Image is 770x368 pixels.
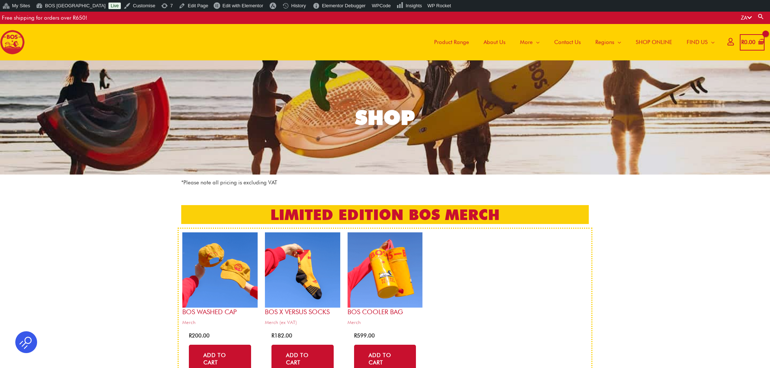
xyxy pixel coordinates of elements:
a: BOS x Versus SocksMerch (ex VAT) [265,232,340,328]
a: Product Range [427,24,476,60]
span: Product Range [434,31,469,53]
h2: BOS Washed Cap [182,308,258,316]
bdi: 599.00 [354,332,375,339]
span: About Us [484,31,505,53]
span: R [271,332,274,339]
bdi: 200.00 [189,332,210,339]
bdi: 0.00 [741,39,755,45]
div: SHOP [355,108,415,128]
span: Merch [182,319,258,325]
span: FIND US [687,31,708,53]
img: bos cap [182,232,258,308]
a: BOS Washed CapMerch [182,232,258,328]
span: More [520,31,533,53]
a: View Shopping Cart, empty [740,34,765,51]
nav: Site Navigation [421,24,722,60]
span: SHOP ONLINE [636,31,672,53]
span: R [741,39,744,45]
h2: LIMITED EDITION BOS MERCH [181,205,589,224]
a: Live [108,3,121,9]
a: Contact Us [547,24,588,60]
span: Edit with Elementor [222,3,263,8]
bdi: 182.00 [271,332,292,339]
a: Search button [757,13,765,20]
img: bos x versus socks [265,232,340,308]
span: Contact Us [554,31,581,53]
span: R [354,332,357,339]
a: ZA [741,15,752,21]
h2: BOS x Versus Socks [265,308,340,316]
span: Regions [595,31,614,53]
a: SHOP ONLINE [628,24,679,60]
a: More [513,24,547,60]
div: Free shipping for orders over R650! [2,12,87,24]
p: *Please note all pricing is excluding VAT [181,178,589,187]
a: About Us [476,24,513,60]
a: BOS Cooler bagMerch [348,232,423,328]
span: Merch [348,319,423,325]
span: R [189,332,192,339]
span: Merch (ex VAT) [265,319,340,325]
a: Regions [588,24,628,60]
h2: BOS Cooler bag [348,308,423,316]
img: bos cooler bag [348,232,423,308]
